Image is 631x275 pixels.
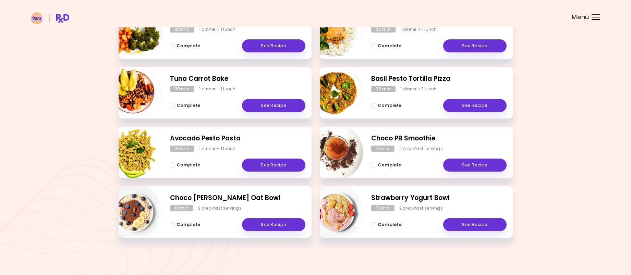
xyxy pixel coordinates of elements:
[170,161,200,169] button: Complete - Avocado Pesto Pasta
[371,134,507,143] h2: Choco PB Smoothie
[177,162,200,168] span: Complete
[31,12,69,24] img: RxDiet
[443,159,507,172] a: See Recipe - Choco PB Smoothie
[371,74,507,84] h2: Basil Pesto Tortilla Pizza
[378,103,401,108] span: Complete
[170,101,200,110] button: Complete - Tuna Carrot Bake
[177,43,200,49] span: Complete
[378,43,401,49] span: Complete
[306,124,363,181] img: Info - Choco PB Smoothie
[199,26,236,33] div: 1 dinner + 1 lunch
[371,205,395,211] div: 15 min
[105,5,162,62] img: Info - Oat Crusted Chicken
[105,124,162,181] img: Info - Avocado Pesto Pasta
[177,222,200,227] span: Complete
[371,221,401,229] button: Complete - Strawberry Yogurt Bowl
[572,14,589,20] span: Menu
[371,101,401,110] button: Complete - Basil Pesto Tortilla Pizza
[170,86,194,92] div: 30 min
[443,218,507,231] a: See Recipe - Strawberry Yogurt Bowl
[170,221,200,229] button: Complete - Choco Berry Oat Bowl
[170,193,305,203] h2: Choco Berry Oat Bowl
[242,39,305,52] a: See Recipe - Oat Crusted Chicken
[105,184,162,240] img: Info - Choco Berry Oat Bowl
[400,26,437,33] div: 1 dinner + 1 lunch
[170,134,305,143] h2: Avocado Pesto Pasta
[306,5,363,62] img: Info - Peanut Butter Chicken, Rice and Broccoli
[198,205,242,211] div: 2 breakfast servings
[105,64,162,121] img: Info - Tuna Carrot Bake
[443,39,507,52] a: See Recipe - Peanut Butter Chicken, Rice and Broccoli
[242,99,305,112] a: See Recipe - Tuna Carrot Bake
[399,205,443,211] div: 2 breakfast servings
[306,184,363,240] img: Info - Strawberry Yogurt Bowl
[371,26,396,33] div: 25 min
[378,162,401,168] span: Complete
[399,146,443,152] div: 2 breakfast servings
[400,86,437,92] div: 1 dinner + 1 lunch
[170,205,193,211] div: 10 min
[371,86,396,92] div: 30 min
[371,193,507,203] h2: Strawberry Yogurt Bowl
[199,146,236,152] div: 1 dinner + 1 lunch
[170,146,194,152] div: 20 min
[170,42,200,50] button: Complete - Oat Crusted Chicken
[371,42,401,50] button: Complete - Peanut Butter Chicken, Rice and Broccoli
[371,146,395,152] div: 10 min
[242,159,305,172] a: See Recipe - Avocado Pesto Pasta
[170,26,194,33] div: 30 min
[170,74,305,84] h2: Tuna Carrot Bake
[199,86,236,92] div: 1 dinner + 1 lunch
[306,64,363,121] img: Info - Basil Pesto Tortilla Pizza
[242,218,305,231] a: See Recipe - Choco Berry Oat Bowl
[443,99,507,112] a: See Recipe - Basil Pesto Tortilla Pizza
[378,222,401,227] span: Complete
[177,103,200,108] span: Complete
[371,161,401,169] button: Complete - Choco PB Smoothie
